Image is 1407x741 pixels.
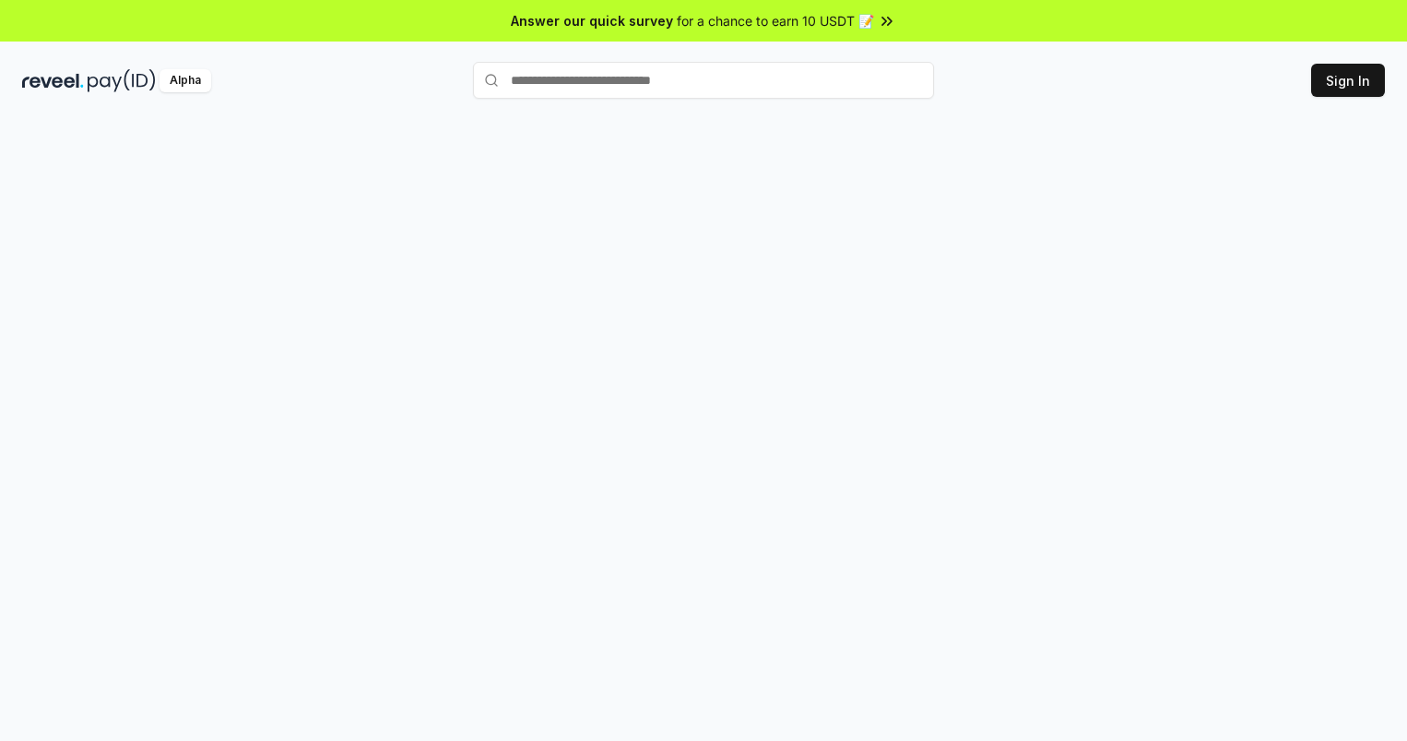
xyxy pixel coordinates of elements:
span: Answer our quick survey [511,11,673,30]
button: Sign In [1311,64,1385,97]
img: pay_id [88,69,156,92]
div: Alpha [160,69,211,92]
span: for a chance to earn 10 USDT 📝 [677,11,874,30]
img: reveel_dark [22,69,84,92]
